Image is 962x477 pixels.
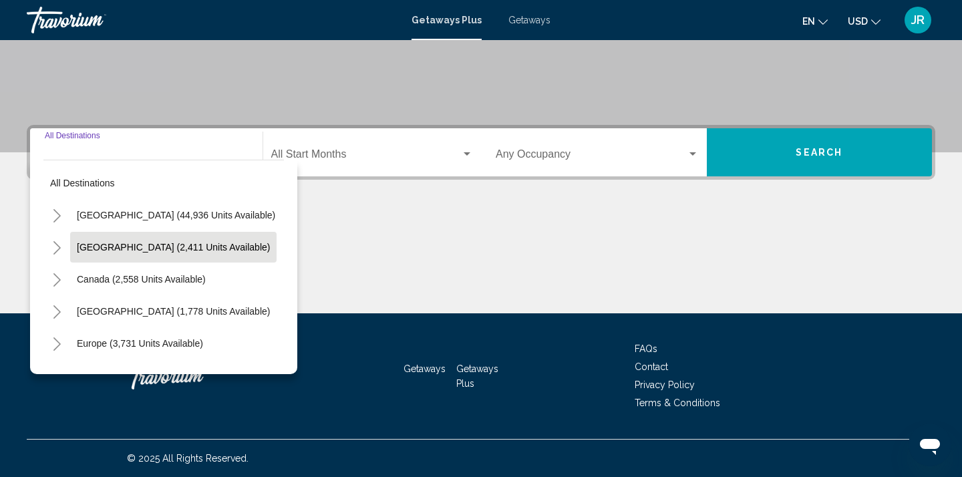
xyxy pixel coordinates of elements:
button: Toggle Europe (3,731 units available) [43,330,70,357]
span: en [802,16,815,27]
button: [GEOGRAPHIC_DATA] (1,778 units available) [70,296,277,327]
button: Toggle Mexico (2,411 units available) [43,234,70,261]
a: Travorium [27,7,398,33]
span: Europe (3,731 units available) [77,338,203,349]
button: Toggle Australia (191 units available) [43,362,70,389]
div: Search widget [30,128,932,176]
a: Travorium [127,356,261,396]
a: Getaways [508,15,550,25]
span: Canada (2,558 units available) [77,274,206,285]
button: All destinations [43,168,284,198]
button: Change language [802,11,828,31]
span: Search [796,148,842,158]
span: [GEOGRAPHIC_DATA] (44,936 units available) [77,210,275,220]
span: [GEOGRAPHIC_DATA] (2,411 units available) [77,242,270,253]
a: Privacy Policy [635,379,695,390]
span: All destinations [50,178,115,188]
button: [GEOGRAPHIC_DATA] (2,411 units available) [70,232,277,263]
button: Change currency [848,11,880,31]
button: [GEOGRAPHIC_DATA] (44,936 units available) [70,200,282,230]
button: Canada (2,558 units available) [70,264,212,295]
a: Getaways Plus [412,15,482,25]
span: USD [848,16,868,27]
a: Getaways [404,363,446,374]
button: Toggle Caribbean & Atlantic Islands (1,778 units available) [43,298,70,325]
button: Australia (191 units available) [70,360,208,391]
button: Search [707,128,933,176]
a: Getaways Plus [456,363,498,389]
a: Contact [635,361,668,372]
span: JR [911,13,925,27]
button: Toggle United States (44,936 units available) [43,202,70,228]
span: © 2025 All Rights Reserved. [127,453,249,464]
button: Toggle Canada (2,558 units available) [43,266,70,293]
button: User Menu [901,6,935,34]
button: Europe (3,731 units available) [70,328,210,359]
a: FAQs [635,343,657,354]
iframe: Button to launch messaging window [909,424,951,466]
a: Terms & Conditions [635,397,720,408]
span: [GEOGRAPHIC_DATA] (1,778 units available) [77,306,270,317]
